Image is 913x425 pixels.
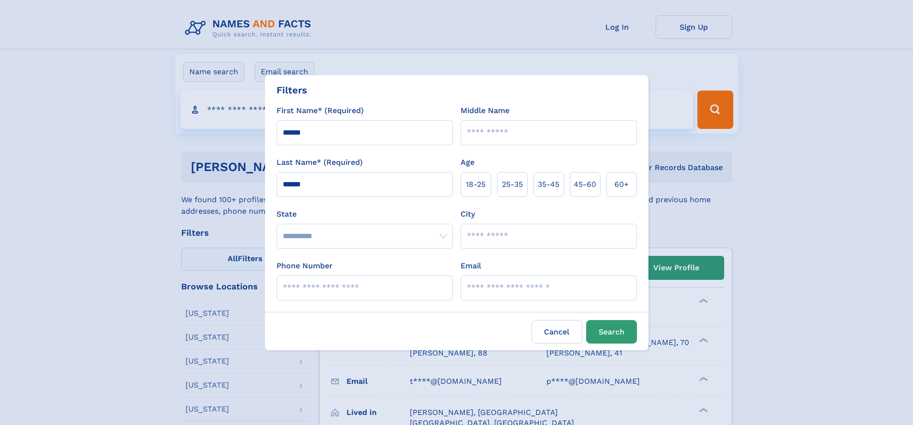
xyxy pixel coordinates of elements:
[466,179,485,190] span: 18‑25
[277,105,364,116] label: First Name* (Required)
[461,208,475,220] label: City
[461,105,509,116] label: Middle Name
[277,208,453,220] label: State
[277,260,333,272] label: Phone Number
[532,320,582,344] label: Cancel
[502,179,523,190] span: 25‑35
[277,157,363,168] label: Last Name* (Required)
[461,157,474,168] label: Age
[461,260,481,272] label: Email
[614,179,629,190] span: 60+
[586,320,637,344] button: Search
[574,179,596,190] span: 45‑60
[538,179,559,190] span: 35‑45
[277,83,307,97] div: Filters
